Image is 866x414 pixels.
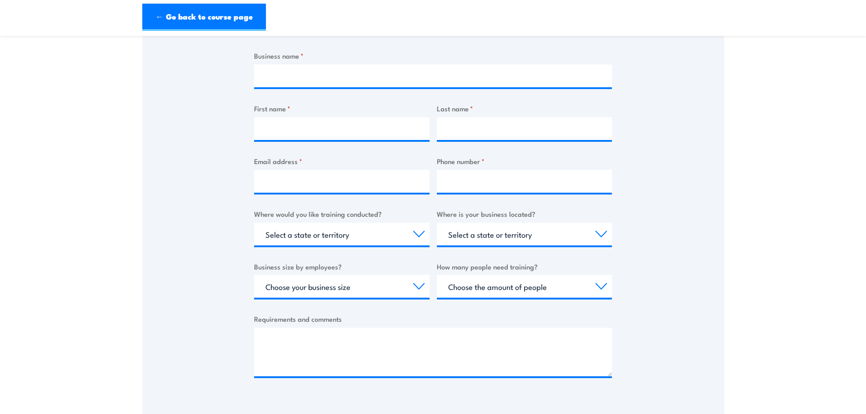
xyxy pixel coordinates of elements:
[437,156,612,166] label: Phone number
[142,4,266,31] a: ← Go back to course page
[437,103,612,114] label: Last name
[254,103,430,114] label: First name
[254,156,430,166] label: Email address
[254,314,612,324] label: Requirements and comments
[254,50,612,61] label: Business name
[437,209,612,219] label: Where is your business located?
[254,261,430,272] label: Business size by employees?
[437,261,612,272] label: How many people need training?
[254,209,430,219] label: Where would you like training conducted?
